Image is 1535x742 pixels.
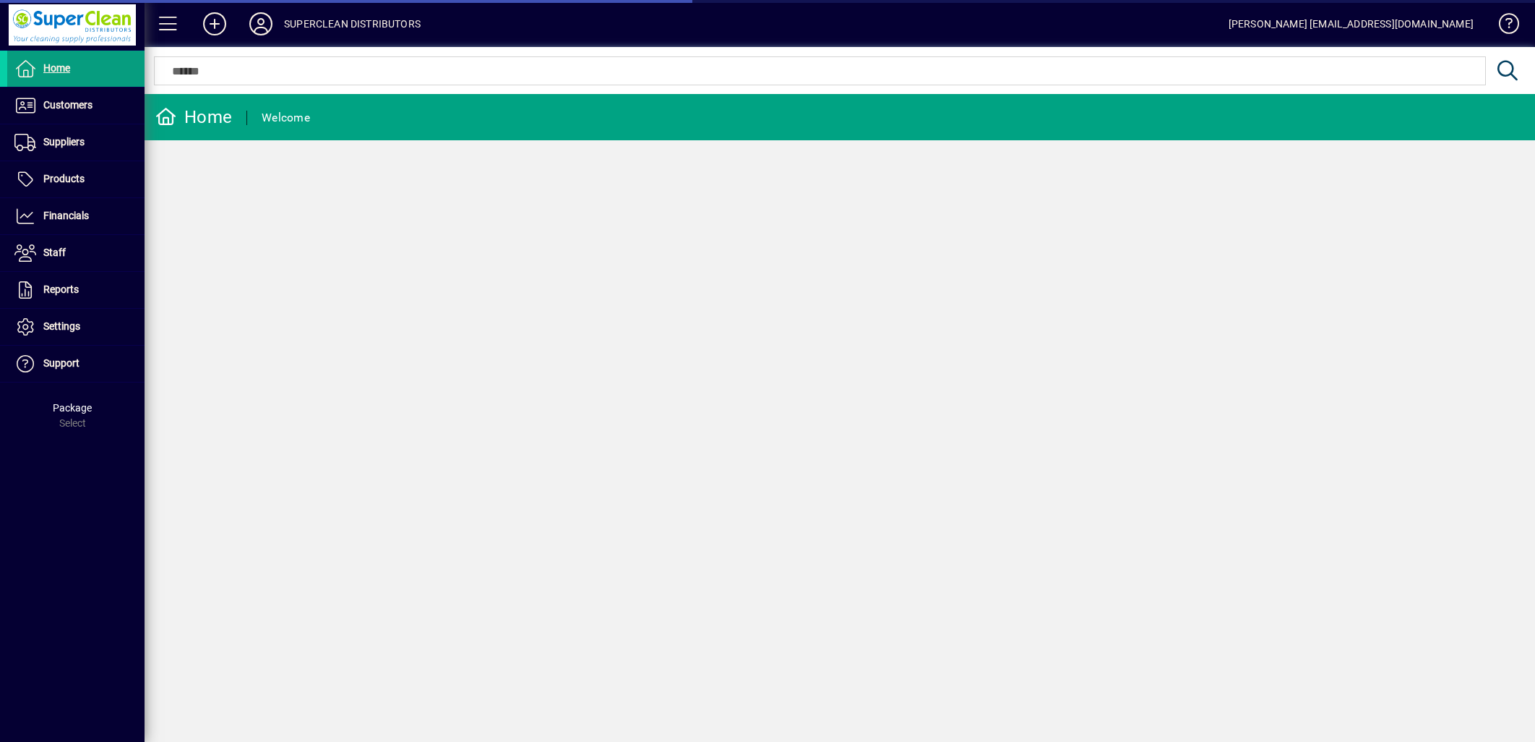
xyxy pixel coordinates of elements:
[7,124,145,161] a: Suppliers
[284,12,421,35] div: SUPERCLEAN DISTRIBUTORS
[53,402,92,414] span: Package
[43,320,80,332] span: Settings
[43,283,79,295] span: Reports
[7,346,145,382] a: Support
[238,11,284,37] button: Profile
[7,272,145,308] a: Reports
[7,88,145,124] a: Customers
[192,11,238,37] button: Add
[155,106,232,129] div: Home
[7,235,145,271] a: Staff
[43,99,93,111] span: Customers
[43,173,85,184] span: Products
[43,247,66,258] span: Staff
[7,161,145,197] a: Products
[43,357,79,369] span: Support
[43,62,70,74] span: Home
[1488,3,1517,50] a: Knowledge Base
[1229,12,1474,35] div: [PERSON_NAME] [EMAIL_ADDRESS][DOMAIN_NAME]
[43,136,85,148] span: Suppliers
[43,210,89,221] span: Financials
[262,106,310,129] div: Welcome
[7,198,145,234] a: Financials
[7,309,145,345] a: Settings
